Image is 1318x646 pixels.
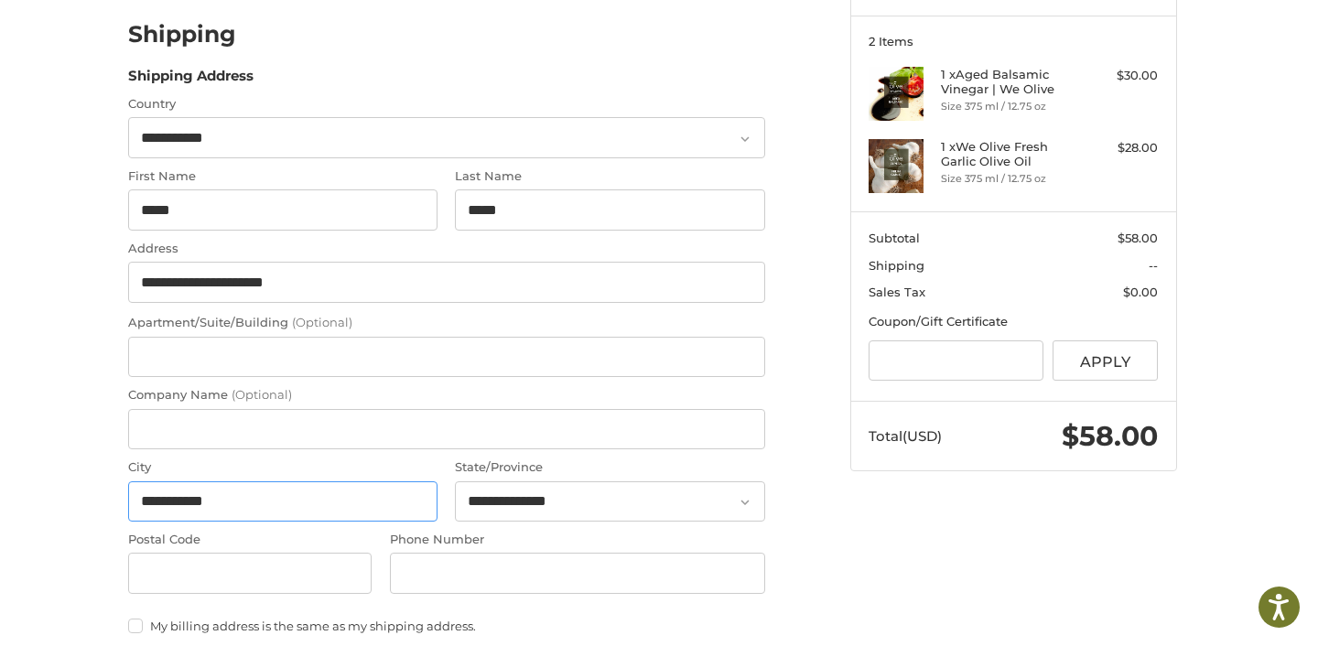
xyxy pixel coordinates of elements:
[869,340,1043,382] input: Gift Certificate or Coupon Code
[941,139,1081,169] h4: 1 x We Olive Fresh Garlic Olive Oil
[1149,258,1158,273] span: --
[128,619,765,633] label: My billing address is the same as my shipping address.
[941,99,1081,114] li: Size 375 ml / 12.75 oz
[869,258,924,273] span: Shipping
[1086,67,1158,85] div: $30.00
[869,285,925,299] span: Sales Tax
[232,387,292,402] small: (Optional)
[869,313,1158,331] div: Coupon/Gift Certificate
[869,427,942,445] span: Total (USD)
[390,531,765,549] label: Phone Number
[292,315,352,329] small: (Optional)
[128,314,765,332] label: Apartment/Suite/Building
[128,240,765,258] label: Address
[455,167,764,186] label: Last Name
[1062,419,1158,453] span: $58.00
[1123,285,1158,299] span: $0.00
[1053,340,1159,382] button: Apply
[941,67,1081,97] h4: 1 x Aged Balsamic Vinegar | We Olive
[1086,139,1158,157] div: $28.00
[941,171,1081,187] li: Size 375 ml / 12.75 oz
[1118,231,1158,245] span: $58.00
[128,531,373,549] label: Postal Code
[128,167,438,186] label: First Name
[128,20,236,48] h2: Shipping
[455,458,764,477] label: State/Province
[128,95,765,113] label: Country
[128,66,254,95] legend: Shipping Address
[211,24,232,46] button: Open LiveChat chat widget
[26,27,207,42] p: We're away right now. Please check back later!
[128,458,438,477] label: City
[869,231,920,245] span: Subtotal
[128,386,765,404] label: Company Name
[869,34,1158,48] h3: 2 Items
